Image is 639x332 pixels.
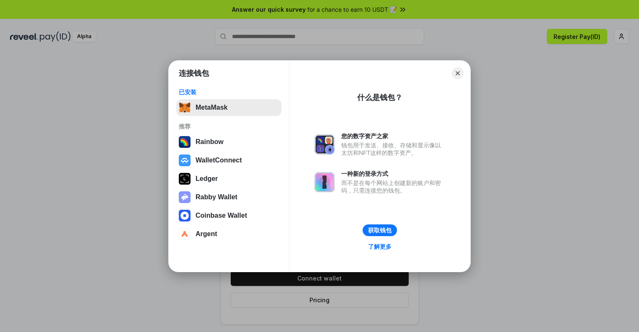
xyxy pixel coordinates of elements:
img: svg+xml,%3Csvg%20fill%3D%22none%22%20height%3D%2233%22%20viewBox%3D%220%200%2035%2033%22%20width%... [179,102,191,113]
img: svg+xml,%3Csvg%20xmlns%3D%22http%3A%2F%2Fwww.w3.org%2F2000%2Fsvg%22%20width%3D%2228%22%20height%3... [179,173,191,185]
div: 什么是钱包？ [357,93,402,103]
div: 您的数字资产之家 [341,132,445,140]
div: 一种新的登录方式 [341,170,445,178]
img: svg+xml,%3Csvg%20xmlns%3D%22http%3A%2F%2Fwww.w3.org%2F2000%2Fsvg%22%20fill%3D%22none%22%20viewBox... [314,134,335,154]
div: 推荐 [179,123,279,130]
div: Rainbow [196,138,224,146]
div: Coinbase Wallet [196,212,247,219]
div: 而不是在每个网站上创建新的账户和密码，只需连接您的钱包。 [341,179,445,194]
div: 了解更多 [368,243,392,250]
img: svg+xml,%3Csvg%20width%3D%2228%22%20height%3D%2228%22%20viewBox%3D%220%200%2028%2028%22%20fill%3D... [179,154,191,166]
img: svg+xml,%3Csvg%20width%3D%2228%22%20height%3D%2228%22%20viewBox%3D%220%200%2028%2028%22%20fill%3D... [179,210,191,221]
div: Rabby Wallet [196,193,237,201]
div: 钱包用于发送、接收、存储和显示像以太坊和NFT这样的数字资产。 [341,142,445,157]
button: MetaMask [176,99,281,116]
div: Argent [196,230,217,238]
button: Coinbase Wallet [176,207,281,224]
a: 了解更多 [363,241,397,252]
div: 获取钱包 [368,226,392,234]
div: MetaMask [196,104,227,111]
button: Rainbow [176,134,281,150]
button: Rabby Wallet [176,189,281,206]
img: svg+xml,%3Csvg%20width%3D%2228%22%20height%3D%2228%22%20viewBox%3D%220%200%2028%2028%22%20fill%3D... [179,228,191,240]
button: WalletConnect [176,152,281,169]
button: Argent [176,226,281,242]
div: 已安装 [179,88,279,96]
div: Ledger [196,175,218,183]
img: svg+xml,%3Csvg%20xmlns%3D%22http%3A%2F%2Fwww.w3.org%2F2000%2Fsvg%22%20fill%3D%22none%22%20viewBox... [314,172,335,192]
div: WalletConnect [196,157,242,164]
h1: 连接钱包 [179,68,209,78]
img: svg+xml,%3Csvg%20width%3D%22120%22%20height%3D%22120%22%20viewBox%3D%220%200%20120%20120%22%20fil... [179,136,191,148]
img: svg+xml,%3Csvg%20xmlns%3D%22http%3A%2F%2Fwww.w3.org%2F2000%2Fsvg%22%20fill%3D%22none%22%20viewBox... [179,191,191,203]
button: 获取钱包 [363,224,397,236]
button: Close [452,67,464,79]
button: Ledger [176,170,281,187]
